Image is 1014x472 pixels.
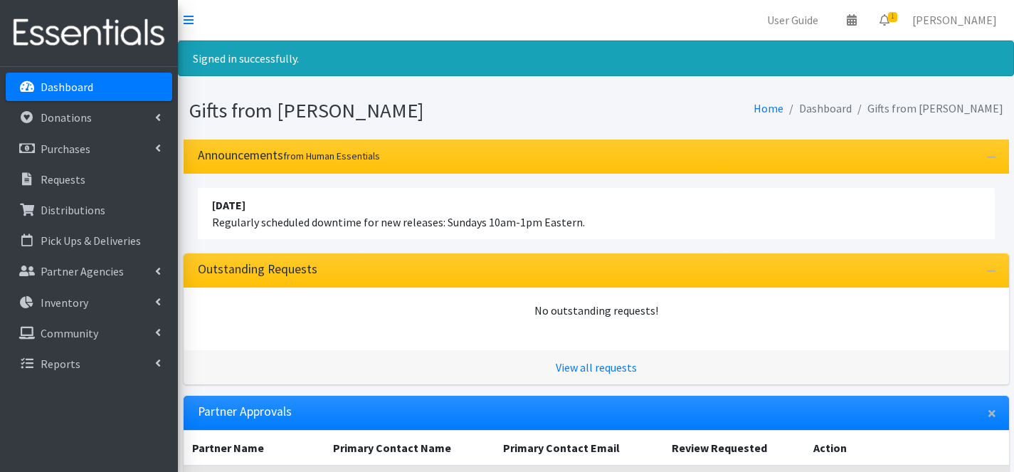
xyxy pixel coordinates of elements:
[41,234,141,248] p: Pick Ups & Deliveries
[6,350,172,378] a: Reports
[556,360,637,374] a: View all requests
[41,357,80,371] p: Reports
[6,103,172,132] a: Donations
[198,302,995,319] div: No outstanding requests!
[6,319,172,347] a: Community
[6,288,172,317] a: Inventory
[189,98,591,123] h1: Gifts from [PERSON_NAME]
[754,101,783,115] a: Home
[41,203,105,217] p: Distributions
[41,110,92,125] p: Donations
[852,98,1003,119] li: Gifts from [PERSON_NAME]
[6,196,172,224] a: Distributions
[868,6,901,34] a: 1
[178,41,1014,76] div: Signed in successfully.
[41,326,98,340] p: Community
[283,150,380,162] small: from Human Essentials
[663,430,805,466] th: Review Requested
[783,98,852,119] li: Dashboard
[41,295,88,310] p: Inventory
[324,430,495,466] th: Primary Contact Name
[198,148,380,163] h3: Announcements
[6,9,172,57] img: HumanEssentials
[184,430,324,466] th: Partner Name
[6,73,172,101] a: Dashboard
[198,262,317,277] h3: Outstanding Requests
[495,430,663,466] th: Primary Contact Email
[198,188,995,239] li: Regularly scheduled downtime for new releases: Sundays 10am-1pm Eastern.
[41,264,124,278] p: Partner Agencies
[901,6,1008,34] a: [PERSON_NAME]
[6,165,172,194] a: Requests
[41,142,90,156] p: Purchases
[212,198,245,212] strong: [DATE]
[888,12,897,22] span: 1
[41,172,85,187] p: Requests
[198,404,292,419] h3: Partner Approvals
[756,6,830,34] a: User Guide
[6,257,172,285] a: Partner Agencies
[6,135,172,163] a: Purchases
[41,80,93,94] p: Dashboard
[805,430,1008,466] th: Action
[6,226,172,255] a: Pick Ups & Deliveries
